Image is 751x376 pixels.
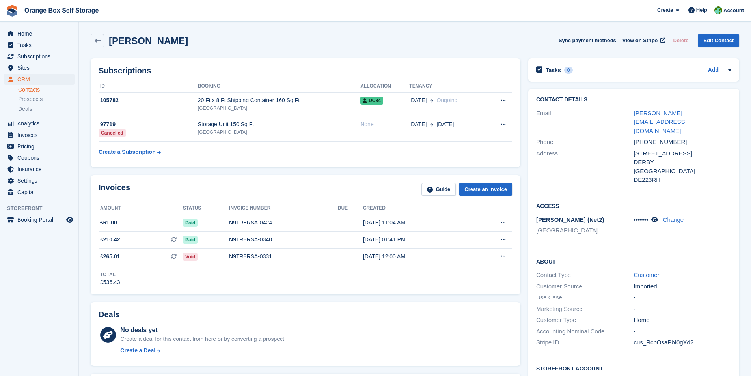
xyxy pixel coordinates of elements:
[723,7,744,15] span: Account
[409,80,486,93] th: Tenancy
[17,164,65,175] span: Insurance
[536,327,634,336] div: Accounting Nominal Code
[634,110,687,134] a: [PERSON_NAME][EMAIL_ADDRESS][DOMAIN_NAME]
[360,80,409,93] th: Allocation
[17,118,65,129] span: Analytics
[698,34,739,47] a: Edit Contact
[634,138,731,147] div: [PHONE_NUMBER]
[4,118,75,129] a: menu
[634,216,649,223] span: •••••••
[109,36,188,46] h2: [PERSON_NAME]
[17,175,65,186] span: Settings
[4,141,75,152] a: menu
[183,219,198,227] span: Paid
[634,149,731,158] div: [STREET_ADDRESS]
[4,62,75,73] a: menu
[436,120,454,129] span: [DATE]
[183,202,229,215] th: Status
[229,236,338,244] div: N9TR8RSA-0340
[99,80,198,93] th: ID
[4,74,75,85] a: menu
[360,97,383,105] span: DC84
[564,67,573,74] div: 0
[634,316,731,325] div: Home
[634,282,731,291] div: Imported
[7,204,78,212] span: Storefront
[363,202,471,215] th: Created
[536,364,731,372] h2: Storefront Account
[17,214,65,225] span: Booking Portal
[99,96,198,105] div: 105782
[536,338,634,347] div: Stripe ID
[536,138,634,147] div: Phone
[21,4,102,17] a: Orange Box Self Storage
[536,282,634,291] div: Customer Source
[536,202,731,210] h2: Access
[65,215,75,224] a: Preview store
[536,257,731,265] h2: About
[100,271,120,278] div: Total
[4,129,75,140] a: menu
[4,39,75,51] a: menu
[634,176,731,185] div: DE223RH
[229,253,338,261] div: N9TR8RSA-0331
[622,37,658,45] span: View on Stripe
[4,187,75,198] a: menu
[634,327,731,336] div: -
[18,105,32,113] span: Deals
[99,129,126,137] div: Cancelled
[198,120,360,129] div: Storage Unit 150 Sq Ft
[99,148,156,156] div: Create a Subscription
[183,253,198,261] span: Void
[634,305,731,314] div: -
[100,253,120,261] span: £265.01
[714,6,722,14] img: Binder Bhardwaj
[634,158,731,167] div: DERBY
[363,236,471,244] div: [DATE] 01:41 PM
[4,28,75,39] a: menu
[120,335,285,343] div: Create a deal for this contact from here or by converting a prospect.
[198,80,360,93] th: Booking
[634,167,731,176] div: [GEOGRAPHIC_DATA]
[536,149,634,185] div: Address
[17,129,65,140] span: Invoices
[183,236,198,244] span: Paid
[100,278,120,286] div: £536.43
[6,5,18,17] img: stora-icon-8386f47178a22dfd0bd8f6a31ec36ba5ce8667c1dd55bd0f319d3a0aa187defe.svg
[459,183,512,196] a: Create an Invoice
[536,226,634,235] li: [GEOGRAPHIC_DATA]
[619,34,667,47] a: View on Stripe
[4,164,75,175] a: menu
[4,152,75,163] a: menu
[99,120,198,129] div: 97719
[4,51,75,62] a: menu
[99,145,161,159] a: Create a Subscription
[663,216,684,223] a: Change
[409,96,427,105] span: [DATE]
[634,293,731,302] div: -
[100,219,117,227] span: £61.00
[696,6,707,14] span: Help
[99,202,183,215] th: Amount
[363,253,471,261] div: [DATE] 12:00 AM
[99,66,512,75] h2: Subscriptions
[18,86,75,94] a: Contacts
[634,338,731,347] div: cus_RcbOsaPbI0gXd2
[360,120,409,129] div: None
[18,95,43,103] span: Prospects
[536,216,604,223] span: [PERSON_NAME] (Net2)
[17,74,65,85] span: CRM
[18,105,75,113] a: Deals
[17,187,65,198] span: Capital
[198,105,360,112] div: [GEOGRAPHIC_DATA]
[120,325,285,335] div: No deals yet
[536,97,731,103] h2: Contact Details
[17,28,65,39] span: Home
[198,96,360,105] div: 20 Ft x 8 Ft Shipping Container 160 Sq Ft
[17,39,65,51] span: Tasks
[17,141,65,152] span: Pricing
[100,236,120,244] span: £210.42
[546,67,561,74] h2: Tasks
[536,109,634,136] div: Email
[198,129,360,136] div: [GEOGRAPHIC_DATA]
